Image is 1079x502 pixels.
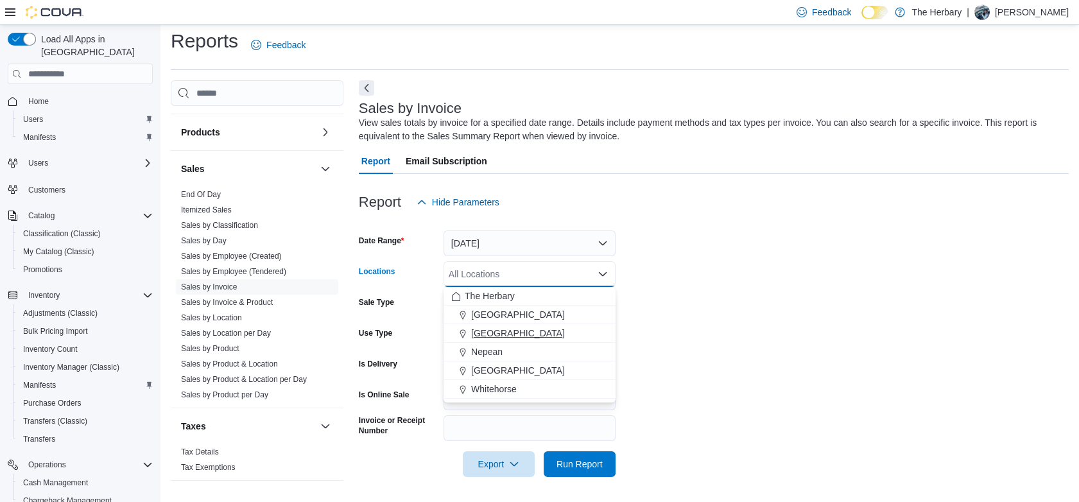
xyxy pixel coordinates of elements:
button: [GEOGRAPHIC_DATA] [444,306,616,324]
span: Inventory [28,290,60,300]
a: Adjustments (Classic) [18,306,103,321]
button: Bulk Pricing Import [13,322,158,340]
span: Sales by Location [181,313,242,323]
button: Purchase Orders [13,394,158,412]
a: Sales by Location [181,313,242,322]
label: Use Type [359,328,392,338]
span: Promotions [18,262,153,277]
a: Sales by Invoice & Product [181,298,273,307]
span: Sales by Invoice [181,282,237,292]
span: Transfers (Classic) [23,416,87,426]
a: Home [23,94,54,109]
span: Operations [23,457,153,472]
a: Sales by Product [181,344,239,353]
button: Users [3,154,158,172]
span: Inventory Count [18,342,153,357]
button: Close list of options [598,269,608,279]
span: Users [23,114,43,125]
span: Users [18,112,153,127]
span: Adjustments (Classic) [18,306,153,321]
a: Manifests [18,130,61,145]
p: | [967,4,969,20]
span: Transfers [18,431,153,447]
span: Sales by Classification [181,220,258,230]
label: Locations [359,266,395,277]
span: Transfers (Classic) [18,413,153,429]
label: Date Range [359,236,404,246]
span: Catalog [28,211,55,221]
a: Itemized Sales [181,205,232,214]
div: View sales totals by invoice for a specified date range. Details include payment methods and tax ... [359,116,1062,143]
span: Email Subscription [406,148,487,174]
span: Inventory [23,288,153,303]
span: Sales by Employee (Created) [181,251,282,261]
a: Purchase Orders [18,395,87,411]
button: Promotions [13,261,158,279]
div: Choose from the following options [444,287,616,399]
label: Invoice or Receipt Number [359,415,438,436]
span: Users [23,155,153,171]
span: Report [361,148,390,174]
input: Dark Mode [861,6,888,19]
span: Purchase Orders [23,398,82,408]
span: The Herbary [465,290,515,302]
span: Sales by Product & Location [181,359,278,369]
button: Hide Parameters [411,189,505,215]
div: Brandon Eddie [974,4,990,20]
span: Inventory Manager (Classic) [18,359,153,375]
span: Inventory Count [23,344,78,354]
a: Sales by Employee (Created) [181,252,282,261]
span: Catalog [23,208,153,223]
button: Home [3,92,158,110]
button: [GEOGRAPHIC_DATA] [444,361,616,380]
span: Feedback [812,6,851,19]
a: Sales by Location per Day [181,329,271,338]
span: Customers [28,185,65,195]
span: Manifests [18,377,153,393]
a: Sales by Product per Day [181,390,268,399]
span: Sales by Product per Day [181,390,268,400]
a: Bulk Pricing Import [18,324,93,339]
span: Export [470,451,527,477]
button: Manifests [13,376,158,394]
button: [GEOGRAPHIC_DATA] [444,324,616,343]
span: Sales by Product [181,343,239,354]
span: Sales by Day [181,236,227,246]
a: Customers [23,182,71,198]
span: Transfers [23,434,55,444]
span: Manifests [23,132,56,143]
button: Catalog [3,207,158,225]
button: Products [181,126,315,139]
h3: Sales [181,162,205,175]
h3: Taxes [181,420,206,433]
a: Feedback [246,32,311,58]
span: Nepean [471,345,503,358]
button: Products [318,125,333,140]
span: Bulk Pricing Import [18,324,153,339]
a: Tax Details [181,447,219,456]
button: Taxes [318,419,333,434]
h3: Report [359,195,401,210]
span: Sales by Invoice & Product [181,297,273,307]
span: [GEOGRAPHIC_DATA] [471,308,565,321]
button: Catalog [23,208,60,223]
a: Inventory Manager (Classic) [18,359,125,375]
a: Sales by Product & Location per Day [181,375,307,384]
label: Is Online Sale [359,390,410,400]
p: The Herbary [911,4,962,20]
button: Cash Management [13,474,158,492]
button: Sales [318,161,333,177]
button: Customers [3,180,158,198]
h3: Sales by Invoice [359,101,462,116]
div: Taxes [171,444,343,480]
button: Transfers (Classic) [13,412,158,430]
span: Inventory Manager (Classic) [23,362,119,372]
span: Sales by Location per Day [181,328,271,338]
button: Run Report [544,451,616,477]
a: Transfers (Classic) [18,413,92,429]
span: My Catalog (Classic) [23,247,94,257]
button: Adjustments (Classic) [13,304,158,322]
button: Manifests [13,128,158,146]
button: The Herbary [444,287,616,306]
